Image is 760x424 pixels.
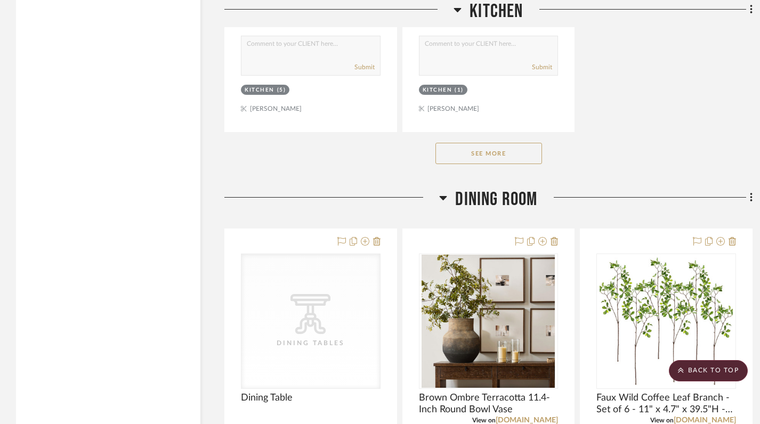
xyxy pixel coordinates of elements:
[496,417,558,424] a: [DOMAIN_NAME]
[669,360,748,381] scroll-to-top-button: BACK TO TOP
[455,86,464,94] div: (1)
[596,392,736,415] span: Faux Wild Coffee Leaf Branch - Set of 6 - 11" x 4.7" x 39.5"H - Green
[532,62,552,72] button: Submit
[277,86,286,94] div: (5)
[245,86,274,94] div: Kitchen
[435,143,542,164] button: See More
[257,338,364,348] div: Dining Tables
[674,417,736,424] a: [DOMAIN_NAME]
[423,86,452,94] div: Kitchen
[600,255,733,388] img: Faux Wild Coffee Leaf Branch - Set of 6 - 11" x 4.7" x 39.5"H - Green
[419,392,559,415] span: Brown Ombre Terracotta 11.4-Inch Round Bowl Vase
[422,255,555,388] img: Brown Ombre Terracotta 11.4-Inch Round Bowl Vase
[354,62,375,72] button: Submit
[455,188,537,211] span: Dining Room
[241,392,293,404] span: Dining Table
[650,417,674,423] span: View on
[472,417,496,423] span: View on
[419,254,558,388] div: 0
